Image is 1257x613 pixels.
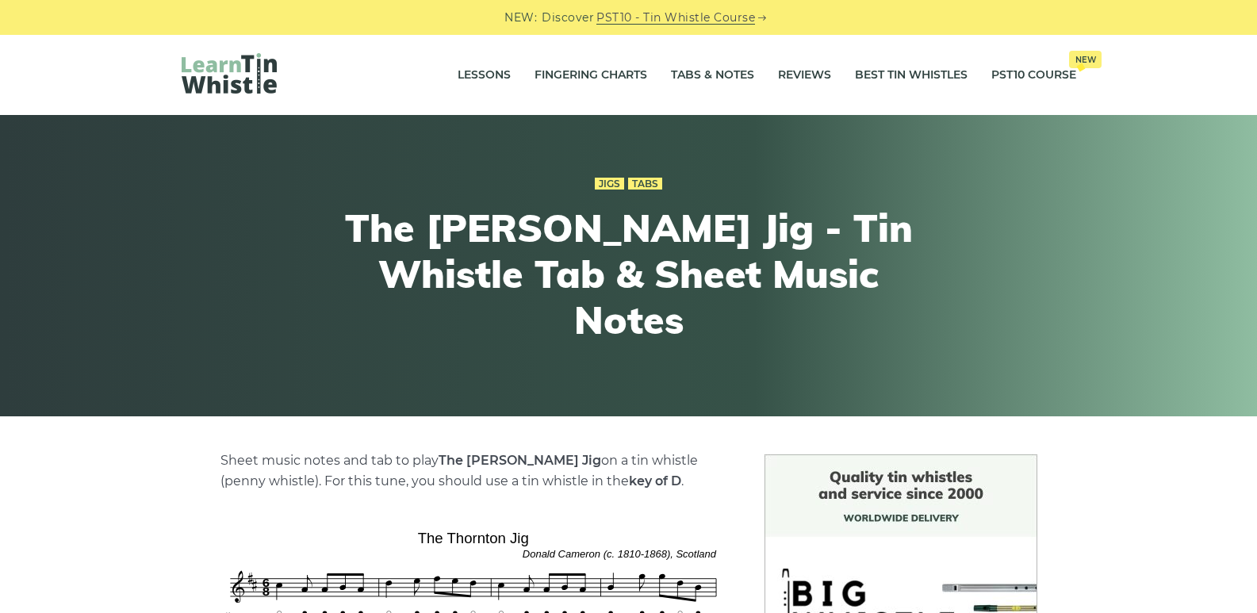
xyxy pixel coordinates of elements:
a: Reviews [778,56,831,95]
a: Lessons [458,56,511,95]
a: Jigs [595,178,624,190]
p: Sheet music notes and tab to play on a tin whistle (penny whistle). For this tune, you should use... [220,450,726,492]
a: Best Tin Whistles [855,56,968,95]
span: New [1069,51,1102,68]
img: LearnTinWhistle.com [182,53,277,94]
strong: The [PERSON_NAME] Jig [439,453,601,468]
h1: The [PERSON_NAME] Jig - Tin Whistle Tab & Sheet Music Notes [337,205,921,343]
a: Tabs [628,178,662,190]
strong: key of D [629,473,681,488]
a: Tabs & Notes [671,56,754,95]
a: PST10 CourseNew [991,56,1076,95]
a: Fingering Charts [535,56,647,95]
